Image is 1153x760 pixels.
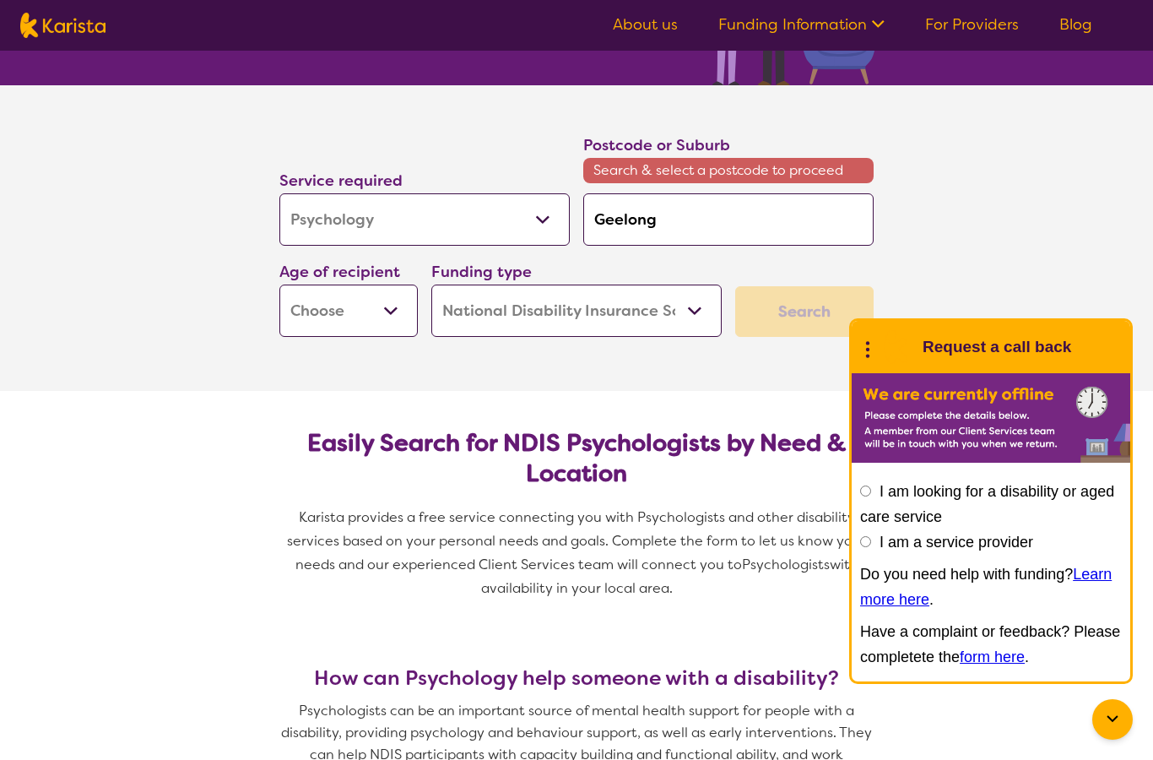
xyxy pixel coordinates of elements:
p: Do you need help with funding? . [860,562,1122,612]
label: Postcode or Suburb [583,135,730,155]
a: For Providers [925,14,1019,35]
img: Karista logo [20,13,106,38]
a: Funding Information [718,14,885,35]
label: I am looking for a disability or aged care service [860,483,1114,525]
p: Have a complaint or feedback? Please completete the . [860,619,1122,670]
a: About us [613,14,678,35]
h2: Easily Search for NDIS Psychologists by Need & Location [293,428,860,489]
img: Karista [879,330,912,364]
span: Karista provides a free service connecting you with Psychologists and other disability services b... [287,508,869,573]
input: Type [583,193,874,246]
label: Service required [279,171,403,191]
h1: Request a call back [923,334,1071,360]
span: Psychologists [742,556,830,573]
a: form here [960,649,1025,665]
label: I am a service provider [880,534,1033,551]
h3: How can Psychology help someone with a disability? [273,666,880,690]
label: Funding type [431,262,532,282]
a: Blog [1059,14,1092,35]
label: Age of recipient [279,262,400,282]
span: Search & select a postcode to proceed [583,158,874,183]
img: Karista offline chat form to request call back [852,373,1130,463]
